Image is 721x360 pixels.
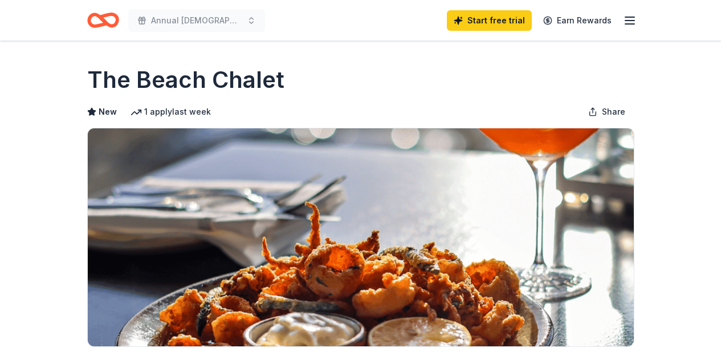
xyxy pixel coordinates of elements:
span: Annual [DEMOGRAPHIC_DATA] & Fundraiser [151,14,242,27]
span: New [99,105,117,119]
a: Earn Rewards [536,10,618,31]
button: Annual [DEMOGRAPHIC_DATA] & Fundraiser [128,9,265,32]
a: Home [87,7,119,34]
button: Share [579,100,634,123]
h1: The Beach Chalet [87,64,284,96]
a: Start free trial [447,10,532,31]
span: Share [602,105,625,119]
div: 1 apply last week [131,105,211,119]
img: Image for The Beach Chalet [88,128,634,346]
